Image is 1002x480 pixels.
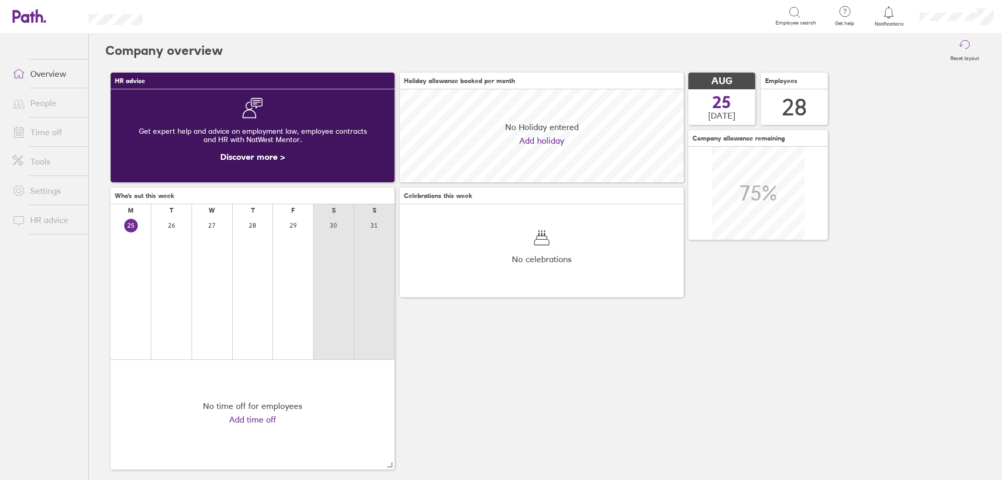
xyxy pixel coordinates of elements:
[220,151,285,162] a: Discover more >
[711,76,732,87] span: AUG
[4,209,88,230] a: HR advice
[4,92,88,113] a: People
[203,401,302,411] div: No time off for employees
[693,135,785,142] span: Company allowance remaining
[229,415,276,424] a: Add time off
[872,21,906,27] span: Notifications
[712,94,731,111] span: 25
[519,136,564,145] a: Add holiday
[171,11,197,20] div: Search
[782,94,807,121] div: 28
[115,192,174,200] span: Who's out this week
[708,111,735,120] span: [DATE]
[512,254,571,264] span: No celebrations
[404,192,472,200] span: Celebrations this week
[332,207,336,214] div: S
[4,63,88,84] a: Overview
[4,180,88,201] a: Settings
[776,20,816,26] span: Employee search
[828,20,862,27] span: Get help
[128,207,134,214] div: M
[4,122,88,143] a: Time off
[209,207,215,214] div: W
[291,207,295,214] div: F
[170,207,173,214] div: T
[505,122,579,132] span: No Holiday entered
[872,5,906,27] a: Notifications
[119,119,386,152] div: Get expert help and advice on employment law, employee contracts and HR with NatWest Mentor.
[115,77,145,85] span: HR advice
[404,77,515,85] span: Holiday allowance booked per month
[373,207,376,214] div: S
[944,34,985,67] button: Reset layout
[944,52,985,62] label: Reset layout
[105,34,223,67] h2: Company overview
[251,207,255,214] div: T
[4,151,88,172] a: Tools
[765,77,797,85] span: Employees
